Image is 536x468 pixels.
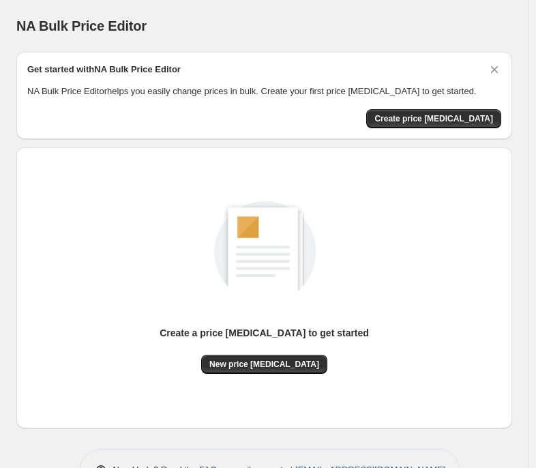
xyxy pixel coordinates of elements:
[209,359,319,370] span: New price [MEDICAL_DATA]
[366,109,501,128] button: Create price change job
[16,18,147,33] span: NA Bulk Price Editor
[374,113,493,124] span: Create price [MEDICAL_DATA]
[488,63,501,76] button: Dismiss card
[201,355,327,374] button: New price [MEDICAL_DATA]
[27,85,501,98] p: NA Bulk Price Editor helps you easily change prices in bulk. Create your first price [MEDICAL_DAT...
[27,63,181,76] h2: Get started with NA Bulk Price Editor
[160,326,369,340] p: Create a price [MEDICAL_DATA] to get started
